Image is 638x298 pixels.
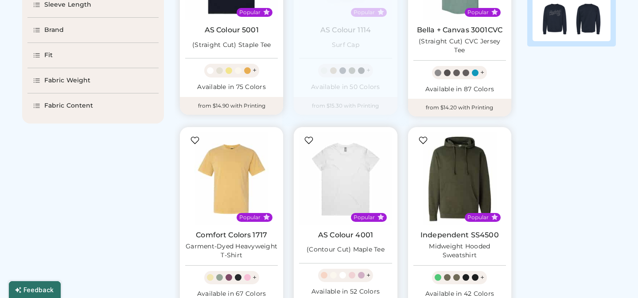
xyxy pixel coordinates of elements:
a: Bella + Canvas 3001CVC [417,26,502,35]
img: AS Colour 4001 (Contour Cut) Maple Tee [299,132,392,225]
div: Popular [239,9,261,16]
div: + [480,68,484,77]
div: Fabric Content [44,101,93,110]
div: + [366,271,370,280]
div: from $14.90 with Printing [180,97,283,115]
div: (Straight Cut) Staple Tee [192,41,271,50]
button: Popular Style [263,214,270,221]
div: (Straight Cut) CVC Jersey Tee [413,37,506,55]
div: Midweight Hooded Sweatshirt [413,242,506,260]
div: from $15.30 with Printing [294,97,397,115]
div: Fit [44,51,53,60]
img: Independent Trading Co. SS4500 Midweight Hooded Sweatshirt [413,132,506,225]
div: + [366,66,370,75]
div: + [253,273,257,283]
img: Main Image Front Design [538,2,572,36]
div: Surf Cap [332,41,359,50]
div: Garment-Dyed Heavyweight T-Shirt [185,242,278,260]
div: Available in 87 Colors [413,85,506,94]
div: Available in 52 Colors [299,287,392,296]
iframe: Front Chat [596,258,634,296]
div: Popular [467,214,489,221]
img: Main Image Back Design [572,2,605,36]
div: Available in 75 Colors [185,83,278,92]
div: + [253,66,257,75]
button: Popular Style [377,9,384,15]
a: Independent SS4500 [420,231,499,240]
div: Brand [44,26,64,35]
button: Popular Style [263,9,270,15]
img: Comfort Colors 1717 Garment-Dyed Heavyweight T-Shirt [185,132,278,225]
a: AS Colour 4001 [318,231,373,240]
a: AS Colour 5001 [205,26,259,35]
div: Available in 50 Colors [299,83,392,92]
div: Sleeve Length [44,0,91,9]
div: Fabric Weight [44,76,90,85]
button: Popular Style [491,214,498,221]
div: Popular [354,214,375,221]
div: Popular [239,214,261,221]
div: (Contour Cut) Maple Tee [307,245,385,254]
a: Comfort Colors 1717 [196,231,267,240]
div: from $14.20 with Printing [408,99,511,116]
div: + [480,273,484,283]
button: Popular Style [377,214,384,221]
div: Popular [354,9,375,16]
div: Popular [467,9,489,16]
button: Popular Style [491,9,498,15]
